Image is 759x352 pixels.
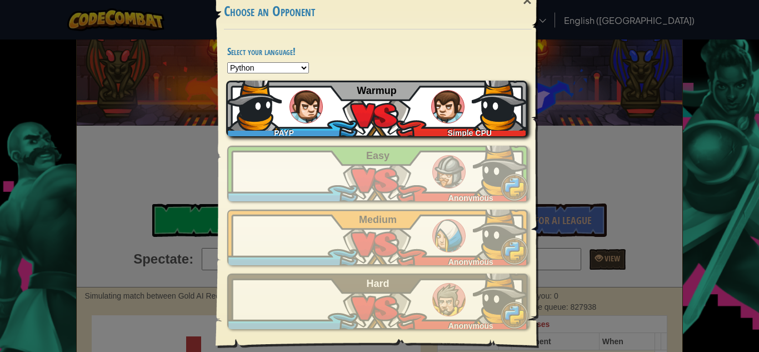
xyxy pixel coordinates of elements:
span: Anonymous [448,321,493,330]
a: Anonymous [227,274,528,329]
a: Anonymous [227,146,528,201]
img: humans_ladder_medium.png [432,219,466,252]
span: Simple CPU [448,128,492,137]
h4: Select your language! [227,46,528,57]
span: Anonymous [448,194,493,202]
img: CWgKyv7aQLsntEGm0rUFARxq8wsus2JJNVAEzUA4C6u3vowOEW+v37f3AjecwyGEkej2g0P2+EKnKMcORyBh5k5kllQUVJcTF... [226,75,282,131]
img: humans_ladder_tutorial.png [289,90,323,123]
span: Hard [367,278,390,289]
img: humans_ladder_hard.png [432,283,466,316]
img: CWgKyv7aQLsntEGm0rUFARxq8wsus2JJNVAEzUA4C6u3vowOEW+v37f3AjecwyGEkej2g0P2+EKnKMcORyBh5k5kllQUVJcTF... [473,204,528,260]
img: humans_ladder_tutorial.png [431,90,465,123]
img: CWgKyv7aQLsntEGm0rUFARxq8wsus2JJNVAEzUA4C6u3vowOEW+v37f3AjecwyGEkej2g0P2+EKnKMcORyBh5k5kllQUVJcTF... [473,140,528,196]
img: CWgKyv7aQLsntEGm0rUFARxq8wsus2JJNVAEzUA4C6u3vowOEW+v37f3AjecwyGEkej2g0P2+EKnKMcORyBh5k5kllQUVJcTF... [473,268,528,324]
img: humans_ladder_easy.png [432,155,466,189]
span: Warmup [357,85,396,96]
a: Anonymous [227,210,528,265]
h3: Choose an Opponent [224,4,532,19]
span: Easy [366,150,390,161]
span: Anonymous [448,257,493,266]
a: PAYPSimple CPU [227,81,528,136]
span: PAYP [274,128,294,137]
span: Medium [359,214,397,225]
img: CWgKyv7aQLsntEGm0rUFARxq8wsus2JJNVAEzUA4C6u3vowOEW+v37f3AjecwyGEkej2g0P2+EKnKMcORyBh5k5kllQUVJcTF... [472,75,527,131]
